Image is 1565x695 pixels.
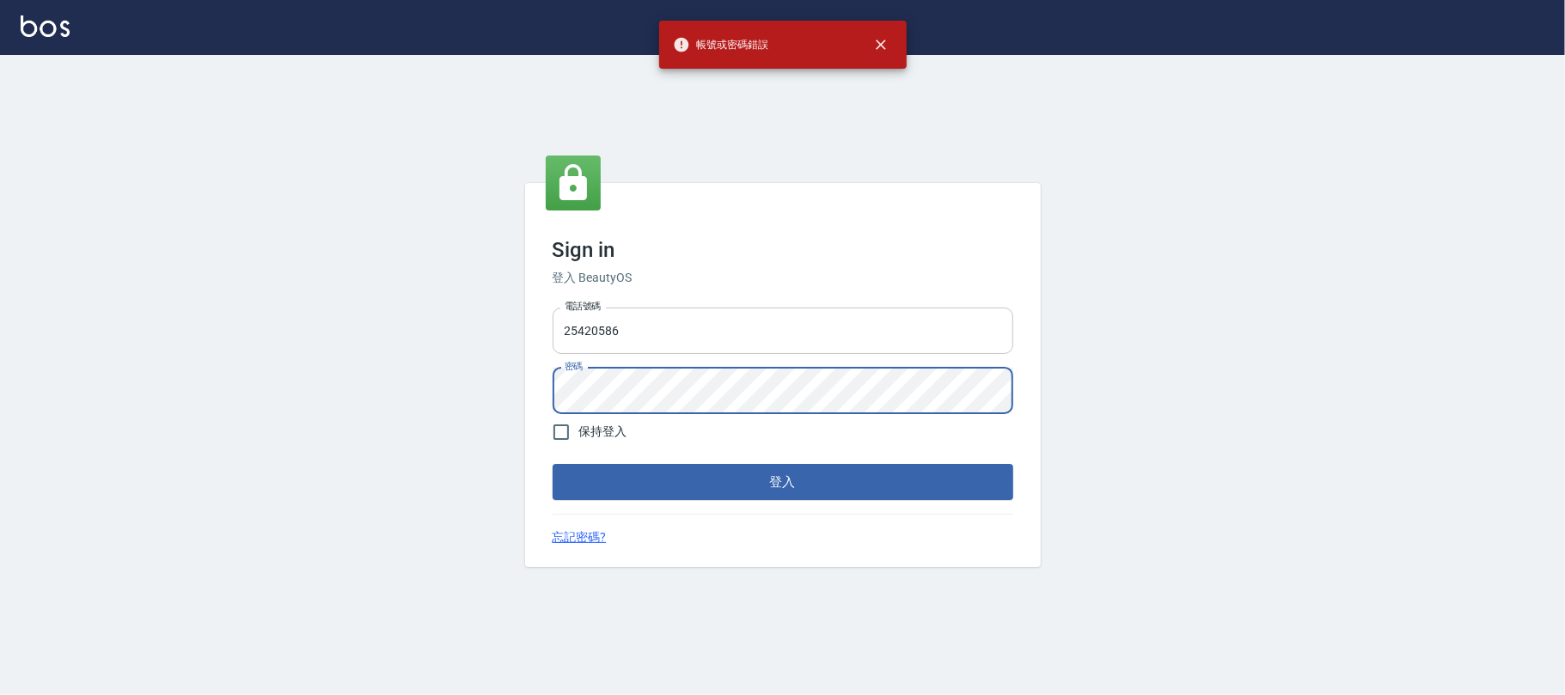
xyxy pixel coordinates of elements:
h3: Sign in [553,238,1013,262]
span: 保持登入 [579,423,627,441]
button: close [862,26,900,64]
img: Logo [21,15,70,37]
h6: 登入 BeautyOS [553,269,1013,287]
label: 電話號碼 [565,300,601,313]
a: 忘記密碼? [553,528,607,546]
label: 密碼 [565,360,583,373]
button: 登入 [553,464,1013,500]
span: 帳號或密碼錯誤 [673,36,769,53]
